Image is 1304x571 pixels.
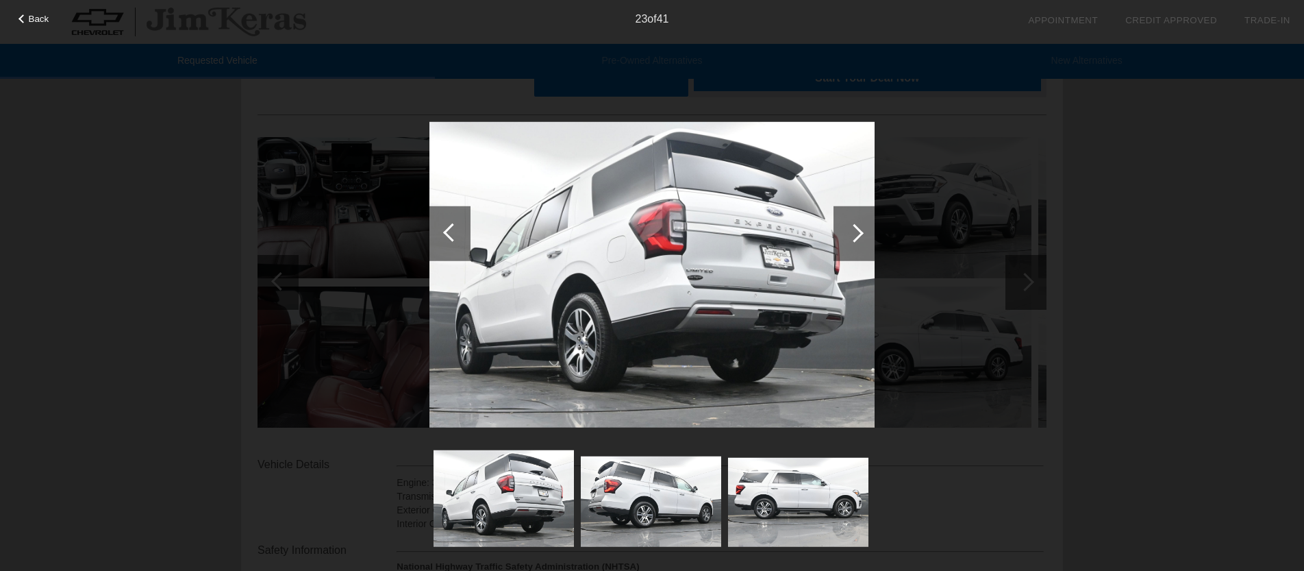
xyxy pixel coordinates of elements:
a: Trade-In [1244,15,1290,25]
span: 23 [636,13,648,25]
img: 23.jpg [434,450,574,546]
span: 41 [657,13,669,25]
span: Back [29,14,49,24]
a: Credit Approved [1125,15,1217,25]
img: 23.jpg [429,122,875,427]
img: 25.jpg [728,458,868,547]
img: 24.jpg [581,457,721,547]
a: Appointment [1028,15,1098,25]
